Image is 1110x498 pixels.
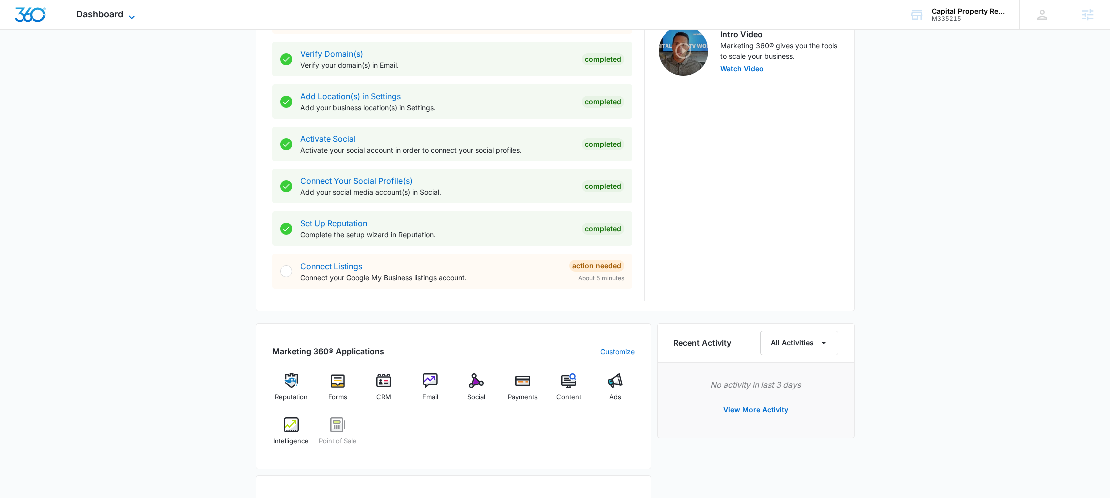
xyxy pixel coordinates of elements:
img: tab_keywords_by_traffic_grey.svg [99,58,107,66]
span: CRM [376,392,391,402]
div: Domain Overview [38,59,89,65]
span: Email [422,392,438,402]
a: Payments [503,373,542,409]
img: logo_orange.svg [16,16,24,24]
span: Content [556,392,581,402]
p: No activity in last 3 days [673,379,838,391]
a: Reputation [272,373,311,409]
div: Completed [582,223,624,235]
h2: Marketing 360® Applications [272,345,384,357]
span: Intelligence [273,436,309,446]
div: Completed [582,53,624,65]
a: Connect Your Social Profile(s) [300,176,413,186]
a: Intelligence [272,417,311,453]
span: Forms [328,392,347,402]
button: Watch Video [720,65,764,72]
a: CRM [365,373,403,409]
div: account id [932,15,1005,22]
a: Activate Social [300,134,356,144]
span: Reputation [275,392,308,402]
div: Action Needed [569,260,624,272]
a: Add Location(s) in Settings [300,91,401,101]
h6: Recent Activity [673,337,731,349]
button: All Activities [760,331,838,355]
p: Connect your Google My Business listings account. [300,272,561,283]
a: Set Up Reputation [300,218,367,228]
div: Domain: [DOMAIN_NAME] [26,26,110,34]
img: Intro Video [659,26,708,76]
span: Payments [508,392,538,402]
p: Complete the setup wizard in Reputation. [300,229,574,240]
div: Completed [582,180,624,192]
p: Activate your social account in order to connect your social profiles. [300,145,574,155]
p: Add your business location(s) in Settings. [300,102,574,113]
a: Customize [600,346,635,357]
a: Content [550,373,588,409]
a: Verify Domain(s) [300,49,363,59]
div: v 4.0.25 [28,16,49,24]
a: Ads [596,373,635,409]
a: Point of Sale [318,417,357,453]
div: Completed [582,96,624,108]
p: Add your social media account(s) in Social. [300,187,574,197]
p: Verify your domain(s) in Email. [300,60,574,70]
div: Completed [582,138,624,150]
span: Dashboard [76,9,123,19]
span: About 5 minutes [578,274,624,283]
a: Forms [318,373,357,409]
div: account name [932,7,1005,15]
span: Social [467,392,485,402]
span: Ads [609,392,621,402]
p: Marketing 360® gives you the tools to scale your business. [720,40,838,61]
img: website_grey.svg [16,26,24,34]
img: tab_domain_overview_orange.svg [27,58,35,66]
a: Social [457,373,496,409]
button: View More Activity [713,398,798,422]
h3: Intro Video [720,28,838,40]
a: Connect Listings [300,261,362,271]
span: Point of Sale [319,436,357,446]
a: Email [411,373,449,409]
div: Keywords by Traffic [110,59,168,65]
